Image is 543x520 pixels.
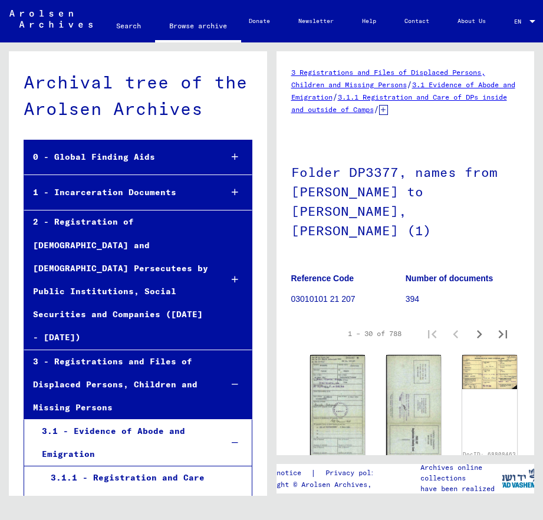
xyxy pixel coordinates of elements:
a: 3 Registrations and Files of Displaced Persons, Children and Missing Persons [291,68,485,89]
a: Privacy policy [316,467,397,479]
a: About Us [443,7,500,35]
span: EN [514,18,527,25]
b: Number of documents [406,274,493,283]
img: 001.jpg [462,355,517,389]
a: Legal notice [252,467,311,479]
p: Copyright © Arolsen Archives, 2021 [252,479,397,490]
div: 3 - Registrations and Files of Displaced Persons, Children and Missing Persons [24,350,212,420]
span: / [333,91,338,102]
button: First page [420,322,444,345]
div: 2 - Registration of [DEMOGRAPHIC_DATA] and [DEMOGRAPHIC_DATA] Persecutees by Public Institutions,... [24,210,212,349]
p: 394 [406,293,519,305]
a: 3.1.1 Registration and Care of DPs inside and outside of Camps [291,93,507,114]
a: Browse archive [155,12,241,42]
div: Archival tree of the Arolsen Archives [24,69,252,122]
a: Search [102,12,155,40]
a: Donate [235,7,284,35]
button: Previous page [444,322,468,345]
img: 001.jpg [310,355,365,458]
a: Newsletter [284,7,348,35]
span: / [407,79,412,90]
a: Contact [390,7,443,35]
h1: Folder DP3377, names from [PERSON_NAME] to [PERSON_NAME], [PERSON_NAME] (1) [291,145,520,255]
img: Arolsen_neg.svg [9,10,93,28]
div: 0 - Global Finding Aids [24,146,212,169]
img: yv_logo.png [496,463,541,493]
p: The Arolsen Archives online collections [420,452,502,483]
a: DocID: 68808463 ([PERSON_NAME]) [463,451,516,466]
p: have been realized in partnership with [420,483,502,505]
div: 3.1 - Evidence of Abode and Emigration [33,420,213,466]
button: Last page [491,322,515,345]
div: 1 - Incarceration Documents [24,181,212,204]
img: 002.jpg [386,355,441,458]
a: Help [348,7,390,35]
button: Next page [468,322,491,345]
div: | [252,467,397,479]
p: 03010101 21 207 [291,293,405,305]
span: / [374,104,379,114]
div: 1 – 30 of 788 [348,328,402,339]
b: Reference Code [291,274,354,283]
